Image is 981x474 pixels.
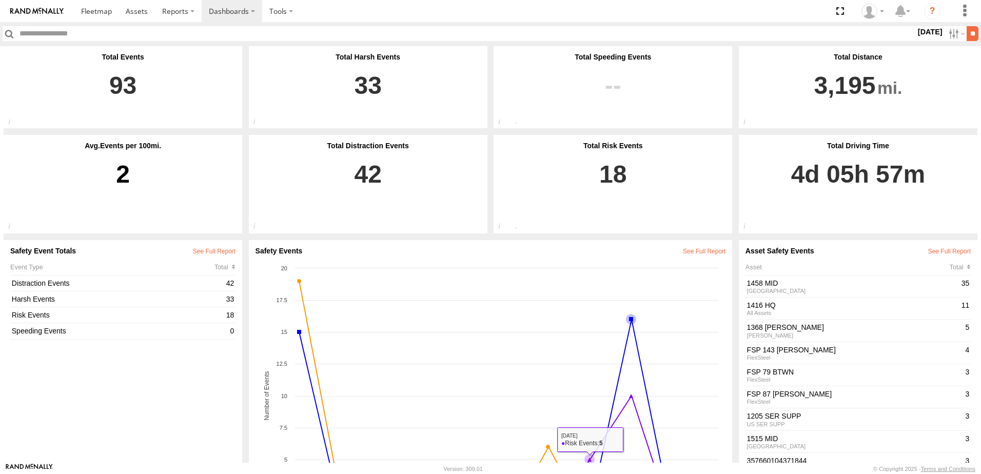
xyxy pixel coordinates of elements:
[964,410,971,429] div: 3
[745,53,971,61] div: Total Distance
[747,288,958,294] div: [GEOGRAPHIC_DATA]
[256,142,481,150] div: Total Distraction Events
[916,26,945,37] label: [DATE]
[256,247,726,255] div: Safety Events
[964,344,971,362] div: 4
[225,277,236,289] div: 42
[281,329,287,335] tspan: 15
[739,117,761,129] div: Total distance travelled within the specified date range and applied filters
[747,411,963,421] a: 1205 SER SUPP
[747,279,958,288] a: 1458 MID
[10,8,64,15] img: rand-logo.svg
[747,399,963,405] div: FlexSteel
[924,3,940,19] i: ?
[739,222,761,233] div: Total driving time within the specified date range and applied filters
[500,61,725,122] a: View SpeedingEvents on Events Report
[747,354,963,361] div: FlexSteel
[745,247,971,255] div: Asset Safety Events
[229,325,236,338] div: 0
[494,222,516,233] div: Total number of Risk events reported within the specified date range and applied filters
[745,263,950,271] div: Asset
[747,332,963,339] div: [PERSON_NAME]
[249,222,271,233] div: Total number of Distraction events reported within the specified date range and applied filters
[745,61,971,122] a: 3,195
[964,388,971,406] div: 3
[276,297,287,303] tspan: 17.5
[858,4,888,19] div: Derrick Ball
[747,456,963,465] a: 357660104371844
[10,61,236,122] a: 93
[747,434,963,443] a: 1515 MID
[10,150,236,227] div: 2
[945,26,967,41] label: Search Filter Options
[6,464,53,474] a: Visit our Website
[500,142,725,150] div: Total Risk Events
[964,322,971,340] div: 5
[747,367,963,377] a: FSP 79 BTWN
[281,393,287,399] tspan: 10
[10,53,236,61] div: Total Events
[747,323,963,332] a: 1368 [PERSON_NAME]
[747,389,963,399] a: FSP 87 [PERSON_NAME]
[12,279,223,288] a: Distraction Events
[256,150,481,227] a: 42
[12,310,223,320] a: Risk Events
[964,455,971,473] div: 3
[747,310,958,316] div: All Assets
[279,425,287,431] tspan: 7.5
[249,117,271,129] div: Total number of Harsh driving events reported within the specified date range and applied filters
[4,222,26,233] div: The average number of safety events reported per 100 within the specified date range and applied ...
[747,377,963,383] div: FlexSteel
[960,299,971,318] div: 11
[921,466,975,472] a: Terms and Conditions
[747,421,963,427] div: US SER SUPP
[4,117,26,129] div: Total number of safety events reported within the specified date range and applied filters
[444,466,483,472] div: Version: 309.01
[214,263,236,271] div: Click to Sort
[12,326,227,335] a: Speeding Events
[256,53,481,61] div: Total Harsh Events
[256,61,481,122] a: 33
[281,265,287,271] tspan: 20
[276,361,287,367] tspan: 12.5
[747,443,963,449] div: [GEOGRAPHIC_DATA]
[10,247,236,255] div: Safety Event Totals
[10,263,214,271] div: Event Type
[494,117,516,129] div: Total number of Speeding events reported within the specified date range and applied filters
[960,277,971,295] div: 35
[683,248,725,255] a: View All Events in Safety Report
[225,309,236,321] div: 18
[745,150,971,227] a: 4d 05h 57m
[873,466,975,472] div: © Copyright 2025 -
[284,457,287,463] tspan: 5
[747,345,963,354] a: FSP 143 [PERSON_NAME]
[500,53,725,61] div: Total Speeding Events
[747,301,958,310] a: 1416 HQ
[225,293,236,305] div: 33
[964,432,971,451] div: 3
[964,366,971,384] div: 3
[500,150,725,227] a: 18
[12,294,223,304] a: Harsh Events
[263,371,270,420] tspan: Number of Events
[950,263,971,271] div: Click to Sort
[745,142,971,150] div: Total Driving Time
